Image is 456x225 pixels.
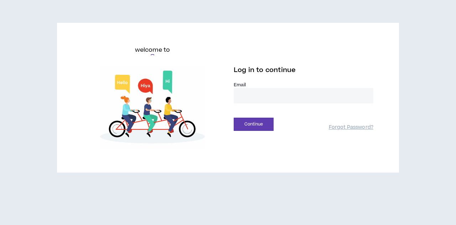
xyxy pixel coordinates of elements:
[329,124,373,131] a: Forgot Password?
[83,66,222,150] img: Welcome to Wripple
[135,46,170,54] h6: welcome to
[234,82,373,88] label: Email
[234,118,274,131] button: Continue
[234,66,296,75] span: Log in to continue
